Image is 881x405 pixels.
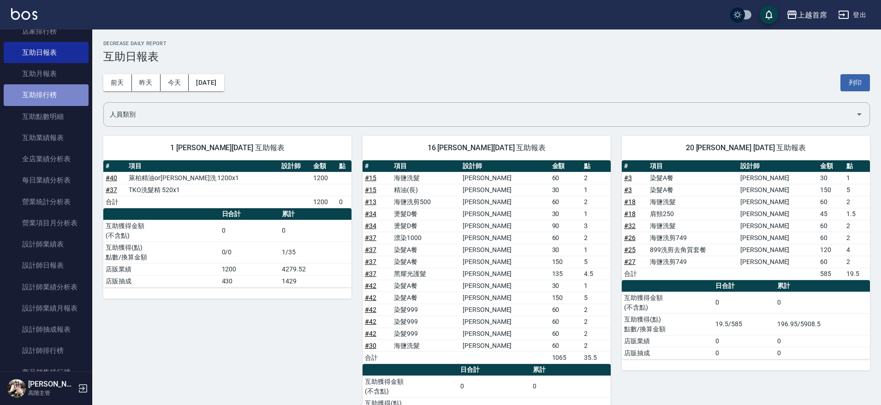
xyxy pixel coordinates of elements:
td: 4279.52 [280,263,351,275]
td: 2 [582,196,611,208]
td: 150 [818,184,844,196]
td: 45 [818,208,844,220]
th: 設計師 [738,160,818,172]
td: 5 [844,184,870,196]
td: 0 [713,335,775,347]
th: 日合計 [220,208,280,220]
h3: 互助日報表 [103,50,870,63]
td: 合計 [363,352,392,364]
td: 1 [582,244,611,256]
td: 60 [550,172,582,184]
a: 互助日報表 [4,42,89,63]
a: #42 [365,306,376,313]
td: [PERSON_NAME] [738,232,818,244]
td: 萊柏精油or[PERSON_NAME]洗 1200x1 [126,172,279,184]
button: Open [852,107,867,122]
td: 19.5 [844,268,870,280]
td: 互助獲得金額 (不含點) [103,220,220,241]
td: 0 [280,220,351,241]
a: 互助點數明細 [4,106,89,127]
td: 35.5 [582,352,611,364]
a: 每日業績分析表 [4,170,89,191]
table: a dense table [622,160,870,280]
a: #18 [624,198,636,205]
td: 60 [818,256,844,268]
td: 染髮A餐 [648,184,738,196]
td: 60 [818,196,844,208]
a: #15 [365,186,376,194]
td: 30 [550,280,582,292]
a: 店家排行榜 [4,21,89,42]
th: # [363,160,392,172]
h5: [PERSON_NAME] [28,380,75,389]
td: 海鹽洗髮 [648,220,738,232]
td: TKO洗髮精 520x1 [126,184,279,196]
a: 設計師業績月報表 [4,298,89,319]
td: 19.5/585 [713,313,775,335]
a: 全店業績分析表 [4,148,89,170]
td: 染髮A餐 [392,280,460,292]
a: 營業項目月分析表 [4,212,89,234]
td: 0 [337,196,351,208]
td: 60 [550,304,582,316]
td: 899洗剪去角質套餐 [648,244,738,256]
a: #27 [624,258,636,265]
td: 0 [220,220,280,241]
td: 1200 [311,196,337,208]
a: #42 [365,318,376,325]
th: 設計師 [460,160,549,172]
td: 精油(長) [392,184,460,196]
td: 90 [550,220,582,232]
td: 30 [818,172,844,184]
a: #37 [365,234,376,241]
td: [PERSON_NAME] [738,256,818,268]
th: 設計師 [279,160,311,172]
td: 2 [844,220,870,232]
a: 互助排行榜 [4,84,89,106]
td: 海鹽洗剪500 [392,196,460,208]
img: Logo [11,8,37,20]
th: 累計 [775,280,869,292]
td: 0 [530,376,611,397]
td: 2 [844,196,870,208]
table: a dense table [363,160,611,364]
a: 營業統計分析表 [4,191,89,212]
a: #25 [624,246,636,253]
td: 店販業績 [103,263,220,275]
td: 60 [550,316,582,328]
a: #26 [624,234,636,241]
td: 196.95/5908.5 [775,313,869,335]
td: [PERSON_NAME] [460,196,549,208]
td: 0 [713,292,775,313]
td: [PERSON_NAME] [460,208,549,220]
td: [PERSON_NAME] [738,208,818,220]
a: #15 [365,174,376,182]
td: [PERSON_NAME] [738,172,818,184]
td: 店販抽成 [622,347,713,359]
a: 設計師抽成報表 [4,319,89,340]
h2: Decrease Daily Report [103,41,870,47]
th: 點 [337,160,351,172]
td: 150 [550,256,582,268]
td: [PERSON_NAME] [460,268,549,280]
td: 漂染1000 [392,232,460,244]
a: #42 [365,330,376,337]
td: 1200 [220,263,280,275]
td: 0/0 [220,241,280,263]
th: 金額 [818,160,844,172]
td: 430 [220,275,280,287]
a: #18 [624,210,636,217]
th: 累計 [530,364,611,376]
a: #37 [365,246,376,253]
a: #3 [624,174,632,182]
th: 點 [582,160,611,172]
th: 金額 [550,160,582,172]
td: 互助獲得金額 (不含點) [622,292,713,313]
td: 燙髮D餐 [392,220,460,232]
td: 海鹽洗髮 [392,340,460,352]
td: [PERSON_NAME] [460,292,549,304]
td: 2 [582,340,611,352]
td: 1 [844,172,870,184]
td: 店販業績 [622,335,713,347]
span: 20 [PERSON_NAME] [DATE] 互助報表 [633,143,859,153]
